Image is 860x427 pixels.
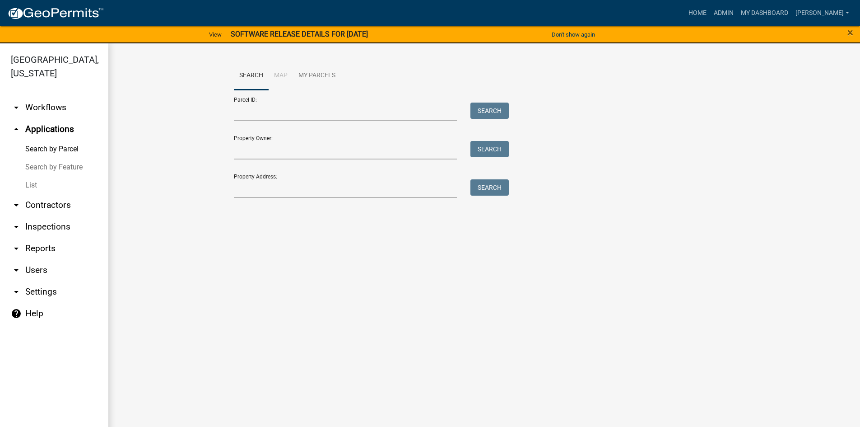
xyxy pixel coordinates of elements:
[231,30,368,38] strong: SOFTWARE RELEASE DETAILS FOR [DATE]
[685,5,710,22] a: Home
[11,102,22,113] i: arrow_drop_down
[11,243,22,254] i: arrow_drop_down
[548,27,599,42] button: Don't show again
[847,26,853,39] span: ×
[470,103,509,119] button: Search
[11,286,22,297] i: arrow_drop_down
[11,200,22,211] i: arrow_drop_down
[737,5,792,22] a: My Dashboard
[293,61,341,90] a: My Parcels
[11,221,22,232] i: arrow_drop_down
[234,61,269,90] a: Search
[205,27,225,42] a: View
[792,5,853,22] a: [PERSON_NAME]
[470,141,509,157] button: Search
[11,124,22,135] i: arrow_drop_up
[11,265,22,276] i: arrow_drop_down
[710,5,737,22] a: Admin
[11,308,22,319] i: help
[470,179,509,196] button: Search
[847,27,853,38] button: Close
